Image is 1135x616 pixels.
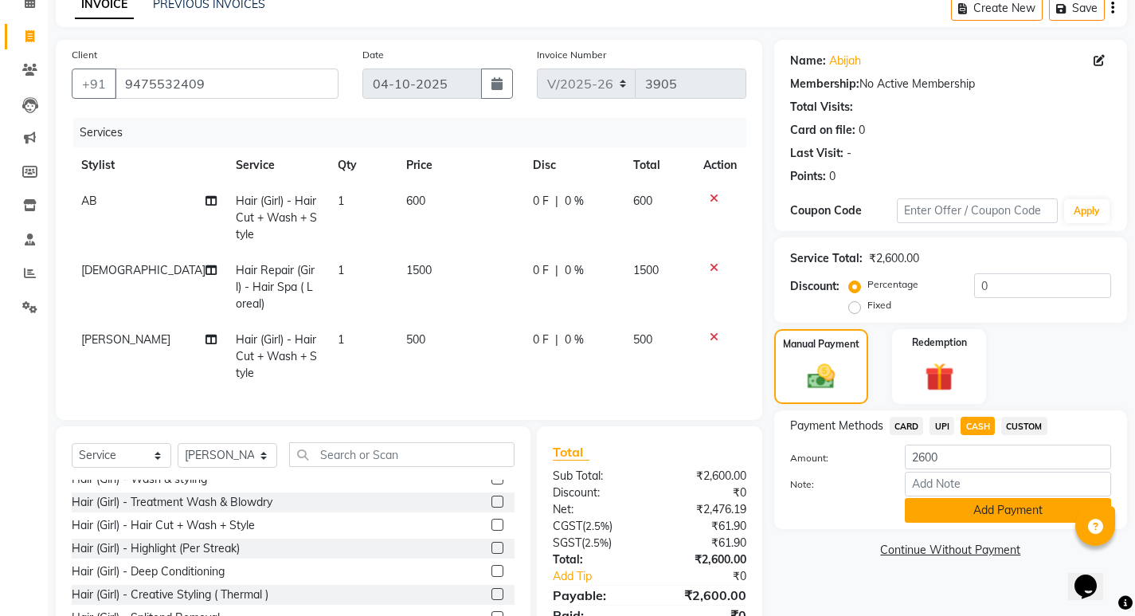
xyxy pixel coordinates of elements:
span: 2.5% [585,520,609,532]
span: Total [553,444,589,461]
button: Add Payment [905,498,1111,523]
div: Hair (Girl) - Wash & styling [72,471,207,488]
span: 500 [406,332,425,347]
span: Hair Repair (Girl) - Hair Spa ( Loreal) [236,263,315,311]
span: 0 % [565,193,584,210]
span: 0 F [533,332,549,348]
div: Payable: [541,586,649,605]
div: Sub Total: [541,468,649,485]
div: ₹0 [649,485,757,501]
span: UPI [930,417,954,435]
div: Discount: [541,485,649,501]
a: Abijah [829,53,861,69]
th: Qty [328,147,396,183]
span: 600 [633,194,652,208]
label: Invoice Number [537,48,606,62]
span: 0 F [533,193,549,210]
div: ₹61.90 [649,518,757,535]
span: [DEMOGRAPHIC_DATA] [81,263,205,277]
th: Stylist [72,147,226,183]
span: 600 [406,194,425,208]
th: Disc [523,147,624,183]
div: ₹0 [667,568,758,585]
div: ₹2,476.19 [649,501,757,518]
label: Manual Payment [783,337,859,351]
label: Percentage [867,277,918,292]
span: | [555,332,558,348]
img: _gift.svg [916,359,963,395]
span: CUSTOM [1001,417,1047,435]
span: SGST [553,536,581,550]
input: Search or Scan [289,442,515,467]
th: Service [226,147,328,183]
a: Add Tip [541,568,667,585]
div: Discount: [790,278,840,295]
span: 1 [338,332,344,347]
div: Hair (Girl) - Creative Styling ( Thermal ) [72,587,268,603]
span: 0 % [565,332,584,348]
span: AB [81,194,97,208]
div: 0 [859,122,865,139]
span: 1 [338,263,344,277]
span: 1500 [633,263,659,277]
div: ₹61.90 [649,535,757,551]
span: 0 % [565,262,584,279]
label: Date [362,48,384,62]
button: Apply [1064,199,1110,223]
span: 1500 [406,263,432,277]
div: Net: [541,501,649,518]
div: Last Visit: [790,145,843,162]
span: Payment Methods [790,418,883,434]
div: ₹2,600.00 [869,250,919,267]
div: Hair (Girl) - Highlight (Per Streak) [72,540,240,557]
div: Total: [541,551,649,568]
iframe: chat widget [1068,552,1119,600]
th: Action [694,147,746,183]
span: Hair (Girl) - Hair Cut + Wash + Style [236,332,317,380]
div: Membership: [790,76,859,92]
span: 0 F [533,262,549,279]
div: ( ) [541,518,649,535]
input: Enter Offer / Coupon Code [897,198,1058,223]
label: Amount: [778,451,893,465]
div: Card on file: [790,122,855,139]
div: Services [73,118,758,147]
div: Hair (Girl) - Treatment Wash & Blowdry [72,494,272,511]
span: CASH [961,417,995,435]
th: Price [397,147,523,183]
div: Hair (Girl) - Deep Conditioning [72,563,225,580]
div: Total Visits: [790,99,853,116]
div: Service Total: [790,250,863,267]
div: Points: [790,168,826,185]
span: 2.5% [585,536,609,549]
span: [PERSON_NAME] [81,332,170,347]
div: ₹2,600.00 [649,468,757,485]
label: Client [72,48,97,62]
input: Search by Name/Mobile/Email/Code [115,69,339,99]
label: Fixed [867,298,891,312]
label: Redemption [912,335,967,350]
button: +91 [72,69,116,99]
div: ₹2,600.00 [649,586,757,605]
div: Hair (Girl) - Hair Cut + Wash + Style [72,517,255,534]
th: Total [624,147,694,183]
span: 1 [338,194,344,208]
label: Note: [778,477,893,492]
input: Add Note [905,472,1111,496]
div: - [847,145,851,162]
span: CGST [553,519,582,533]
span: CARD [890,417,924,435]
div: ( ) [541,535,649,551]
input: Amount [905,445,1111,469]
div: Coupon Code [790,202,897,219]
span: | [555,262,558,279]
span: | [555,193,558,210]
span: Hair (Girl) - Hair Cut + Wash + Style [236,194,317,241]
a: Continue Without Payment [777,542,1124,559]
img: _cash.svg [799,361,843,393]
div: ₹2,600.00 [649,551,757,568]
div: No Active Membership [790,76,1111,92]
div: 0 [829,168,836,185]
span: 500 [633,332,652,347]
div: Name: [790,53,826,69]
